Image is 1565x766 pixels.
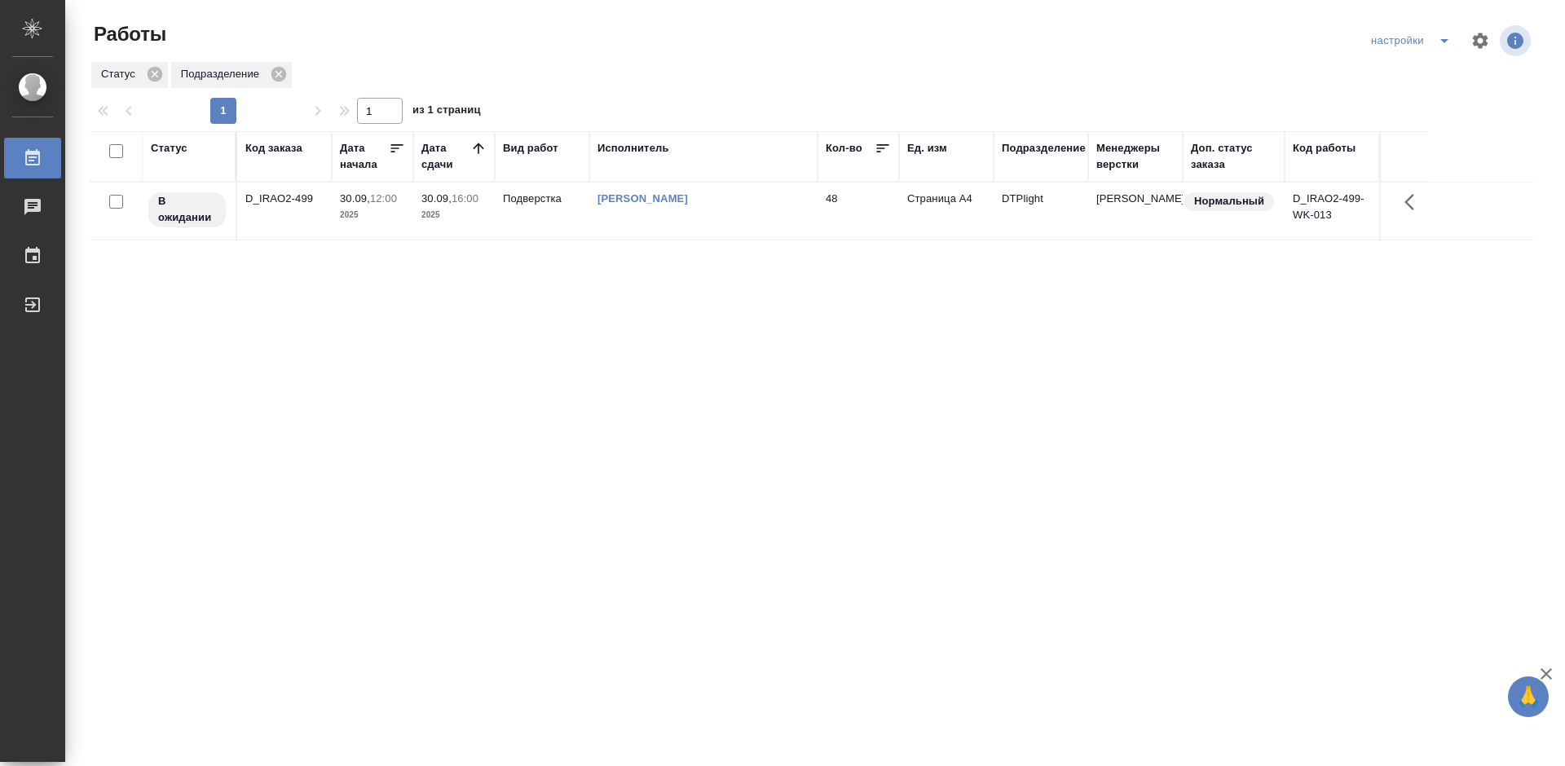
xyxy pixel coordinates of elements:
div: Код заказа [245,140,302,156]
div: Доп. статус заказа [1191,140,1276,173]
div: Дата сдачи [421,140,470,173]
div: Вид работ [503,140,558,156]
p: 2025 [340,207,405,223]
p: 16:00 [452,192,478,205]
td: D_IRAO2-499-WK-013 [1285,183,1379,240]
span: Посмотреть информацию [1500,25,1534,56]
p: 2025 [421,207,487,223]
div: Менеджеры верстки [1096,140,1175,173]
span: Настроить таблицу [1461,21,1500,60]
button: 🙏 [1508,676,1549,717]
span: 🙏 [1514,680,1542,714]
span: Работы [90,21,166,47]
p: Подразделение [181,66,265,82]
a: [PERSON_NAME] [597,192,688,205]
div: Дата начала [340,140,389,173]
td: Страница А4 [899,183,994,240]
div: Исполнитель [597,140,669,156]
div: Статус [151,140,187,156]
div: Статус [91,62,168,88]
p: [PERSON_NAME] [1096,191,1175,207]
p: 12:00 [370,192,397,205]
p: Нормальный [1194,193,1264,209]
td: DTPlight [994,183,1088,240]
div: Подразделение [171,62,292,88]
p: 30.09, [340,192,370,205]
div: D_IRAO2-499 [245,191,324,207]
button: Здесь прячутся важные кнопки [1395,183,1434,222]
p: Подверстка [503,191,581,207]
td: 48 [818,183,899,240]
span: из 1 страниц [412,100,481,124]
div: Кол-во [826,140,862,156]
div: Код работы [1293,140,1356,156]
div: split button [1367,28,1461,54]
p: 30.09, [421,192,452,205]
div: Исполнитель назначен, приступать к работе пока рано [147,191,227,229]
p: Статус [101,66,141,82]
div: Подразделение [1002,140,1086,156]
div: Ед. изм [907,140,947,156]
p: В ожидании [158,193,216,226]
